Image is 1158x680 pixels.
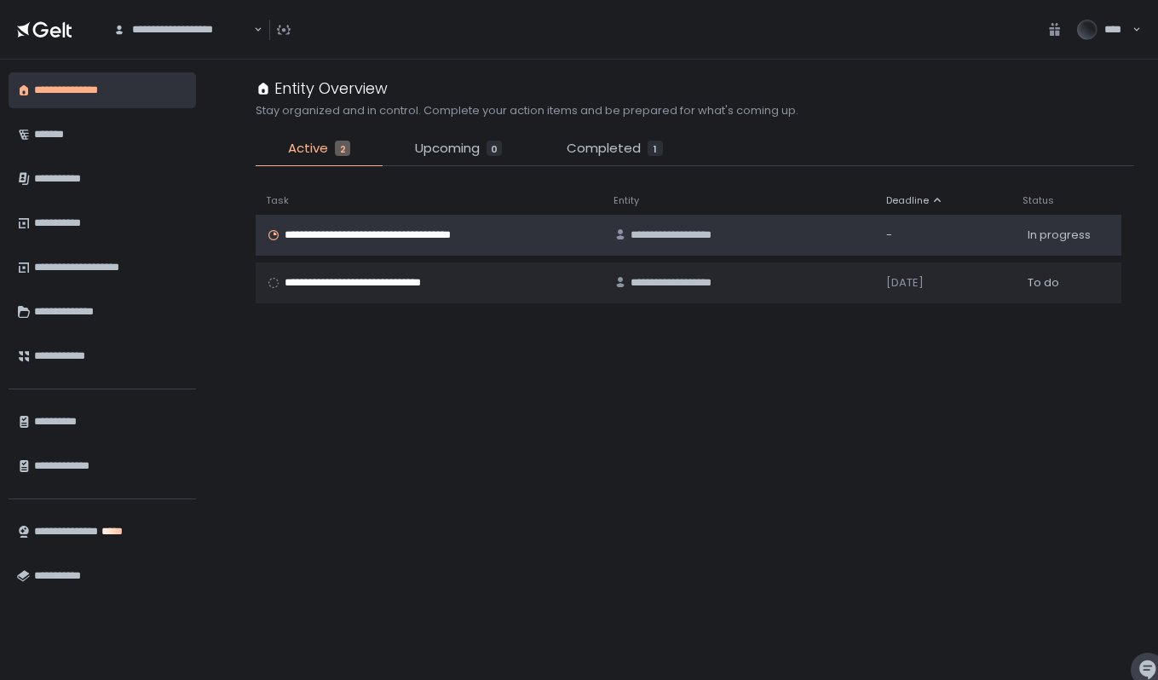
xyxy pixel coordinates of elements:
span: In progress [1028,228,1091,243]
span: Status [1023,194,1054,207]
div: 1 [648,141,663,156]
span: Upcoming [415,139,480,158]
input: Search for option [251,21,252,38]
div: Entity Overview [256,77,388,100]
span: [DATE] [886,275,924,291]
span: To do [1028,275,1059,291]
div: 0 [487,141,502,156]
span: Deadline [886,194,929,207]
div: 2 [335,141,350,156]
span: Task [266,194,289,207]
span: Completed [567,139,641,158]
span: Entity [614,194,639,207]
div: Search for option [102,12,262,48]
span: Active [288,139,328,158]
h2: Stay organized and in control. Complete your action items and be prepared for what's coming up. [256,103,798,118]
span: - [886,228,892,243]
